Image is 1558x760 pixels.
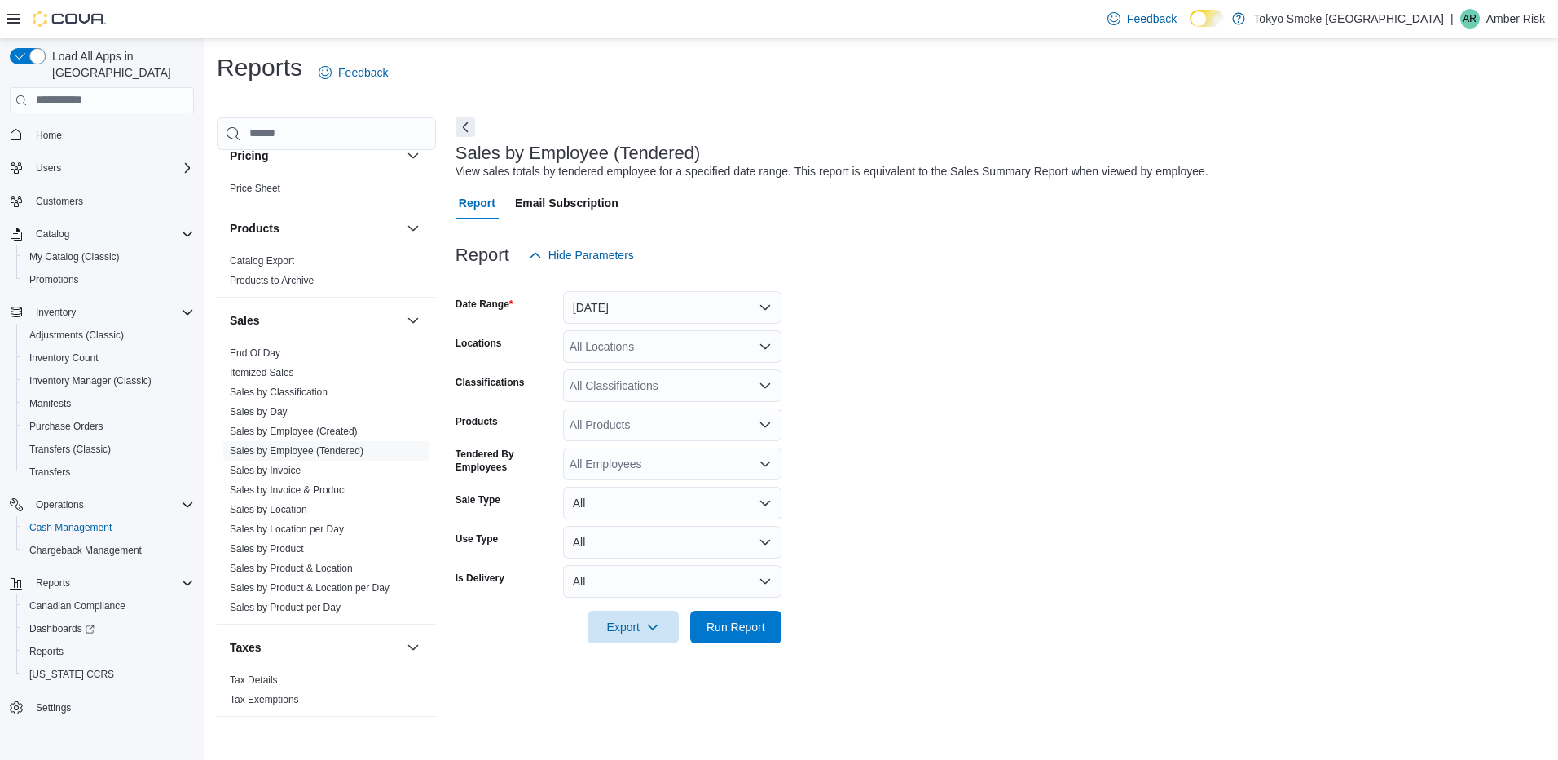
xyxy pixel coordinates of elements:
span: Sales by Product & Location per Day [230,581,389,594]
button: Catalog [3,223,200,245]
a: Sales by Product per Day [230,602,341,613]
button: Settings [3,696,200,719]
label: Sale Type [456,493,500,506]
h3: Sales by Employee (Tendered) [456,144,701,163]
input: Dark Mode [1190,10,1224,27]
a: Home [29,126,68,145]
a: Sales by Classification [230,387,328,398]
span: Reports [29,573,194,593]
a: Cash Management [23,518,118,537]
span: Inventory Manager (Classic) [23,371,194,391]
span: Transfers (Classic) [23,440,194,459]
a: Settings [29,698,77,718]
span: Users [29,158,194,178]
button: Manifests [16,392,200,415]
button: Transfers [16,461,200,484]
a: My Catalog (Classic) [23,247,126,267]
a: Feedback [1101,2,1183,35]
button: Taxes [403,638,423,657]
span: Promotions [23,270,194,289]
span: Report [459,187,495,219]
h3: Taxes [230,639,262,656]
span: Manifests [29,397,71,410]
span: Tax Exemptions [230,693,299,706]
a: Manifests [23,394,77,413]
button: Operations [29,495,90,515]
button: Inventory [29,303,82,322]
button: Customers [3,189,200,213]
span: Customers [36,195,83,208]
span: Inventory [36,306,76,319]
span: Sales by Location per Day [230,523,344,536]
button: Users [3,157,200,179]
span: Export [597,611,669,643]
button: Open list of options [759,379,772,392]
span: Dashboards [29,622,95,635]
span: Sales by Location [230,503,307,516]
span: Adjustments (Classic) [23,325,194,345]
h3: Sales [230,312,260,329]
span: Hide Parameters [548,247,634,263]
a: Purchase Orders [23,417,110,436]
a: Promotions [23,270,86,289]
button: Inventory [3,301,200,324]
span: Products to Archive [230,274,314,287]
span: Catalog [36,228,69,241]
p: Tokyo Smoke [GEOGRAPHIC_DATA] [1253,9,1444,29]
span: Customers [29,191,194,211]
span: Operations [36,498,84,511]
button: My Catalog (Classic) [16,245,200,268]
button: Next [456,117,475,137]
span: Canadian Compliance [29,599,125,612]
span: Itemized Sales [230,366,294,379]
a: Chargeback Management [23,541,148,560]
div: Pricing [217,179,436,205]
span: Dashboards [23,619,194,638]
button: Cash Management [16,516,200,539]
span: Operations [29,495,194,515]
p: | [1450,9,1454,29]
a: Sales by Product [230,543,304,555]
a: Products to Archive [230,275,314,286]
button: Reports [29,573,77,593]
a: Customers [29,192,90,211]
span: AR [1463,9,1477,29]
a: Itemized Sales [230,367,294,378]
span: Sales by Classification [230,386,328,399]
span: Cash Management [23,518,194,537]
a: Sales by Invoice [230,465,301,476]
a: Sales by Location [230,504,307,515]
span: Run Report [706,619,765,635]
button: Operations [3,493,200,516]
span: Sales by Invoice & Product [230,484,346,497]
a: Tax Exemptions [230,694,299,705]
span: Sales by Product [230,542,304,555]
label: Tendered By Employees [456,448,557,474]
span: My Catalog (Classic) [23,247,194,267]
span: Inventory Count [23,348,194,368]
span: Purchase Orders [23,417,194,436]
p: Amber Risk [1486,9,1545,29]
span: Transfers [23,462,194,482]
button: Hide Parameters [522,239,640,272]
a: Inventory Manager (Classic) [23,371,158,391]
span: Chargeback Management [29,544,142,557]
span: Feedback [1127,11,1177,27]
a: Transfers [23,462,77,482]
span: Sales by Employee (Created) [230,425,358,438]
span: [US_STATE] CCRS [29,668,114,681]
div: Sales [217,343,436,624]
span: Sales by Employee (Tendered) [230,444,363,457]
button: Products [230,220,400,236]
h3: Report [456,245,509,265]
a: Sales by Location per Day [230,524,344,535]
a: Sales by Invoice & Product [230,484,346,496]
button: Chargeback Management [16,539,200,562]
button: Pricing [403,146,423,166]
button: Sales [230,312,400,329]
button: Catalog [29,224,76,244]
button: Promotions [16,268,200,291]
a: Sales by Employee (Tendered) [230,445,363,457]
label: Use Type [456,532,498,546]
span: Home [36,129,62,142]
